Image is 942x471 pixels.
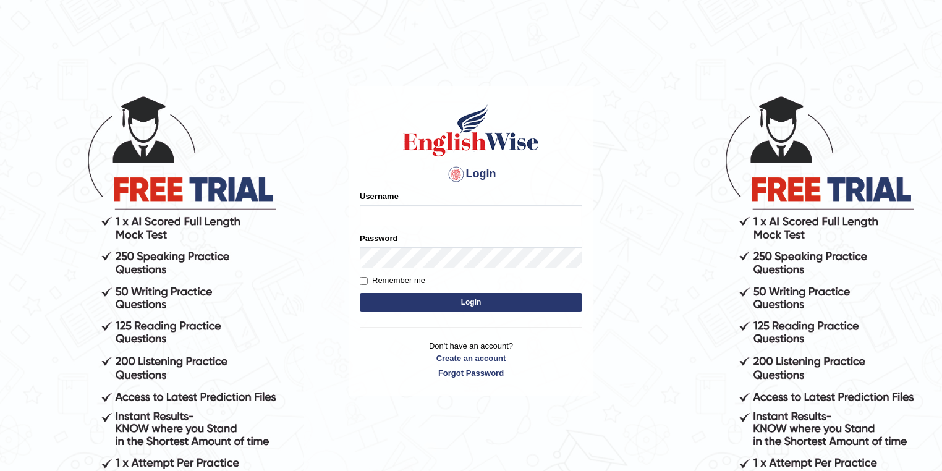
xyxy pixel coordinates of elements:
[360,274,425,287] label: Remember me
[360,232,397,244] label: Password
[360,340,582,378] p: Don't have an account?
[360,352,582,364] a: Create an account
[360,367,582,379] a: Forgot Password
[360,164,582,184] h4: Login
[360,293,582,312] button: Login
[360,190,399,202] label: Username
[360,277,368,285] input: Remember me
[401,103,541,158] img: Logo of English Wise sign in for intelligent practice with AI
